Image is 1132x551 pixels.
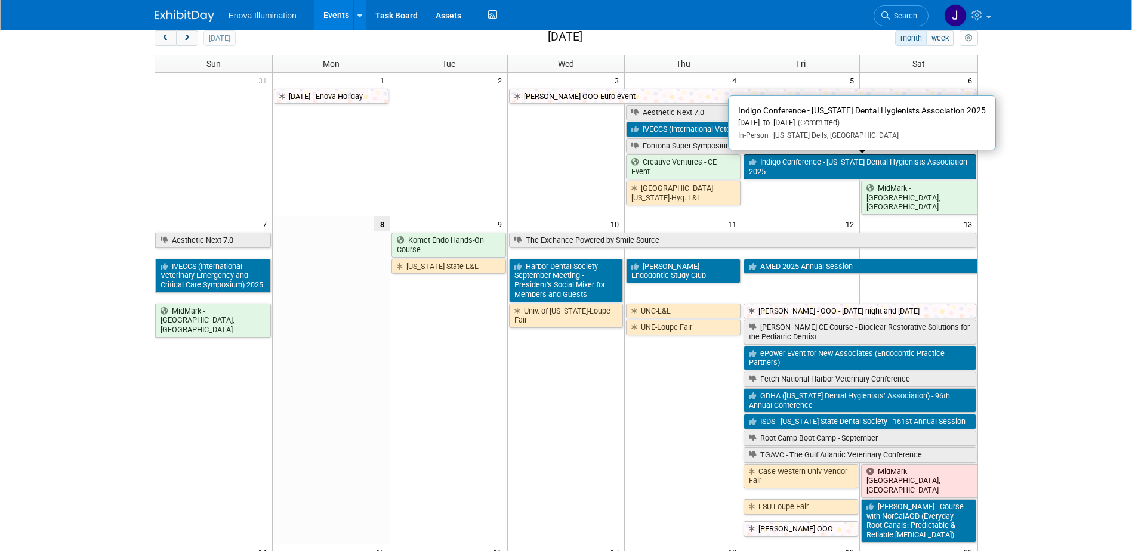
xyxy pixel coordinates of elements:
span: In-Person [738,131,769,140]
a: Indigo Conference - [US_STATE] Dental Hygienists Association 2025 [744,154,976,179]
a: MidMark - [GEOGRAPHIC_DATA], [GEOGRAPHIC_DATA] [155,304,271,338]
button: next [176,30,198,46]
button: myCustomButton [960,30,977,46]
a: Aesthetic Next 7.0 [155,233,271,248]
button: [DATE] [203,30,235,46]
span: 3 [613,73,624,88]
a: Aesthetic Next 7.0 [626,105,977,120]
a: LSU-Loupe Fair [744,499,858,515]
a: AMED 2025 Annual Session [744,259,977,274]
img: ExhibitDay [155,10,214,22]
span: 9 [496,216,507,231]
span: Sun [206,59,221,69]
span: Fri [796,59,806,69]
a: UNE-Loupe Fair [626,320,741,335]
span: 13 [963,216,977,231]
span: Thu [676,59,690,69]
span: 12 [844,216,859,231]
span: 6 [967,73,977,88]
h2: [DATE] [548,30,582,44]
span: Mon [323,59,340,69]
a: Komet Endo Hands-On Course [391,233,506,257]
a: GDHA ([US_STATE] Dental Hygienists’ Association) - 96th Annual Conference [744,388,976,413]
button: month [895,30,927,46]
a: Fontona Super Symposium [626,138,976,154]
span: Sat [912,59,925,69]
span: (Committed) [795,118,840,127]
span: Wed [558,59,574,69]
a: [GEOGRAPHIC_DATA][US_STATE]-Hyg. L&L [626,181,741,205]
a: The Exchance Powered by Smile Source [509,233,976,248]
a: [PERSON_NAME] Endodontic Study Club [626,259,741,283]
i: Personalize Calendar [965,35,973,42]
span: 8 [374,216,390,231]
span: 2 [496,73,507,88]
a: Search [874,5,929,26]
a: [PERSON_NAME] - Course with NorCalAGD (Everyday Root Canals: Predictable & Reliable [MEDICAL_DATA]) [861,499,976,543]
button: week [926,30,954,46]
span: [US_STATE] Dells, [GEOGRAPHIC_DATA] [769,131,899,140]
a: Harbor Dental Society - September Meeting - President’s Social Mixer for Members and Guests [509,259,624,302]
span: Search [890,11,917,20]
span: 11 [727,216,742,231]
div: [DATE] to [DATE] [738,118,986,128]
a: [US_STATE] State-L&L [391,259,506,274]
a: [PERSON_NAME] OOO Euro event [509,89,976,104]
span: 10 [609,216,624,231]
a: Fetch National Harbor Veterinary Conference [744,372,976,387]
a: ePower Event for New Associates (Endodontic Practice Partners) [744,346,976,370]
span: Enova Illumination [229,11,297,20]
a: [PERSON_NAME] OOO [744,521,858,537]
a: ISDS - [US_STATE] State Dental Society - 161st Annual Session [744,414,976,429]
span: 31 [257,73,272,88]
button: prev [155,30,177,46]
a: UNC-L&L [626,304,741,319]
span: Indigo Conference - [US_STATE] Dental Hygienists Association 2025 [738,106,986,115]
a: Univ. of [US_STATE]-Loupe Fair [509,304,624,328]
a: Creative Ventures - CE Event [626,154,741,179]
a: [DATE] - Enova Holiday [274,89,388,104]
a: [PERSON_NAME] - OOO - [DATE] night and [DATE] [744,304,976,319]
span: 5 [849,73,859,88]
a: IVECCS (International Veterinary Emergency and Critical Care Symposium) 2025 [155,259,271,293]
span: 1 [379,73,390,88]
span: 4 [731,73,742,88]
a: TGAVC - The Gulf Atlantic Veterinary Conference [744,447,976,463]
a: MidMark - [GEOGRAPHIC_DATA], [GEOGRAPHIC_DATA] [861,181,977,215]
a: Root Camp Boot Camp - September [744,431,976,446]
span: Tue [442,59,455,69]
img: Janelle Tlusty [944,4,967,27]
a: [PERSON_NAME] CE Course - Bioclear Restorative Solutions for the Pediatric Dentist [744,320,976,344]
a: MidMark - [GEOGRAPHIC_DATA], [GEOGRAPHIC_DATA] [861,464,977,498]
a: Case Western Univ-Vendor Fair [744,464,858,488]
span: 7 [261,216,272,231]
a: IVECCS (International Veterinary Emergency and Critical Care Symposium) 2025 [626,122,977,137]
